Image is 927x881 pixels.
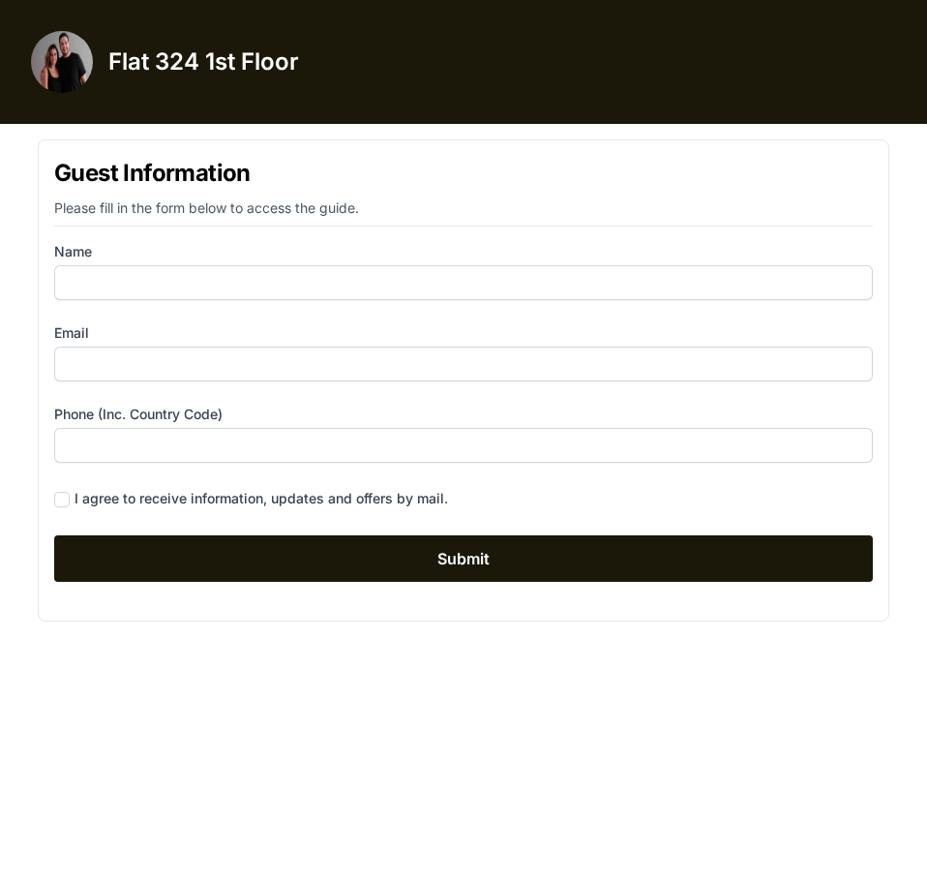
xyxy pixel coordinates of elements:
div: I agree to receive information, updates and offers by mail. [75,489,448,508]
label: Phone (inc. country code) [54,405,873,424]
label: Name [54,242,873,261]
a: Flat 324 1st Floor [31,31,299,93]
p: Please fill in the form below to access the guide. [54,198,873,227]
label: Email [54,323,873,343]
h1: Guest Information [54,156,873,191]
img: fyg012wjad9tg46yi4q0sdrdjd51 [31,31,93,93]
input: Submit [54,535,873,582]
h3: Flat 324 1st Floor [108,46,299,77]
